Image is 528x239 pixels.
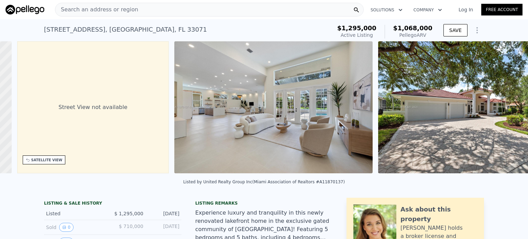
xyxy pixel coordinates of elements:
div: Listed [46,210,107,217]
span: $1,295,000 [337,24,376,32]
div: [DATE] [149,210,179,217]
div: Listed by United Realty Group Inc (Miami Association of Realtors #A11870137) [183,180,345,184]
div: Street View not available [17,41,169,173]
span: $ 1,295,000 [114,211,143,216]
img: Pellego [5,5,44,14]
div: Sold [46,223,107,232]
img: Sale: 167639394 Parcel: 44138106 [174,41,372,173]
button: Solutions [365,4,408,16]
span: $ 710,000 [119,224,143,229]
span: $1,068,000 [393,24,432,32]
div: Pellego ARV [393,32,432,39]
div: LISTING & SALE HISTORY [44,200,181,207]
button: SAVE [443,24,467,36]
button: Company [408,4,448,16]
div: Ask about this property [400,205,477,224]
button: Show Options [470,23,484,37]
div: SATELLITE VIEW [31,157,63,163]
button: View historical data [59,223,74,232]
span: Search an address or region [55,6,138,14]
div: Listing remarks [195,200,333,206]
a: Free Account [481,4,522,15]
div: [STREET_ADDRESS] , [GEOGRAPHIC_DATA] , FL 33071 [44,25,207,34]
div: [DATE] [149,223,179,232]
a: Log In [450,6,481,13]
span: Active Listing [341,32,373,38]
